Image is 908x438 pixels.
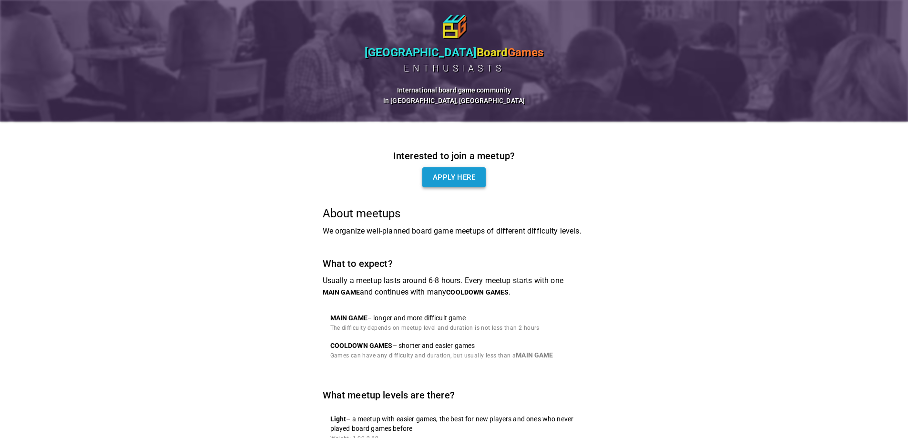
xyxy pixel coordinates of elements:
span: Board [477,46,508,59]
span: Games [508,46,543,59]
h5: About meetups [323,206,586,222]
h6: What meetup levels are there? [323,387,586,403]
b: Light [330,415,347,423]
p: – a meetup with easier games, the best for new players and ones who never played board games before [330,414,578,433]
p: MAIN GAME [516,351,553,359]
p: MAIN GAME [323,288,360,296]
h6: What to expect? [323,256,586,271]
span: Games can have any difficulty and duration, but usually less than a [330,352,553,359]
p: We organize well-planned board game meetups of different difficulty levels. [323,225,586,237]
h6: Interested to join a meetup? [323,148,586,163]
p: Usually a meetup lasts around 6-8 hours. Every meetup starts with one and continues with many . [323,275,586,298]
a: [GEOGRAPHIC_DATA]BoardGamesenthusiasts [15,15,893,74]
span: [GEOGRAPHIC_DATA] [365,46,477,59]
span: The difficulty depends on meetup level and duration is not less than 2 hours [330,325,540,331]
p: – longer and more difficult game [330,313,540,323]
a: Apply here [422,167,486,187]
img: icon64.png [443,15,466,38]
p: – shorter and easier games [330,341,553,350]
p: MAIN GAME [330,314,367,322]
div: enthusiasts [365,63,543,74]
p: COOLDOWN GAME S [330,342,393,349]
p: COOLDOWN GAME S [446,288,509,296]
h6: International board game community in [GEOGRAPHIC_DATA], [GEOGRAPHIC_DATA] [15,85,893,106]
